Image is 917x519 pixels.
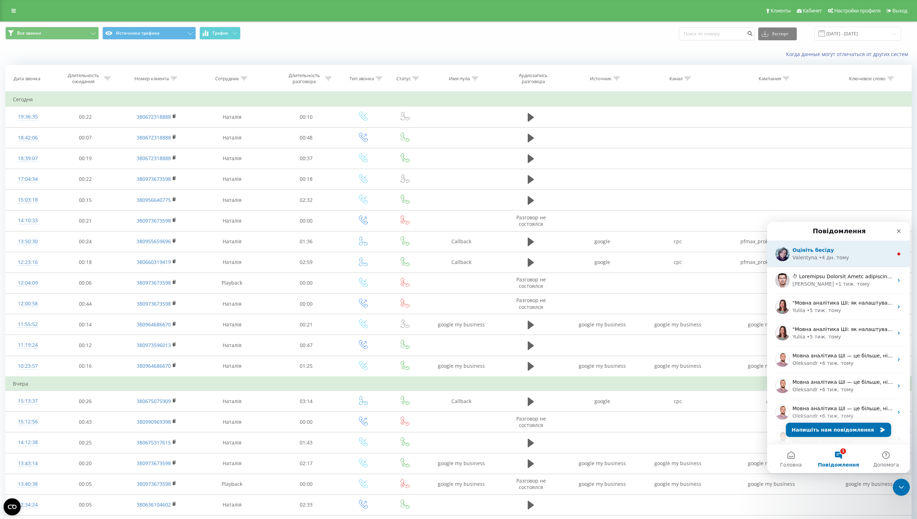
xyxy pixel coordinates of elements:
td: Вчера [6,377,912,391]
a: 380672318888 [137,155,171,162]
td: 00:47 [271,335,341,356]
td: pfmax_prokoluvannia_vuh [715,252,827,273]
div: Канал [669,76,683,82]
td: Callback [425,252,498,273]
span: Повідомлення [51,240,92,245]
span: Выход [892,8,907,14]
td: cpc [640,391,716,412]
td: Наталія [193,432,271,453]
iframe: Intercom live chat [893,479,910,496]
span: Разговор не состоялся [516,297,546,310]
td: 00:05 [50,494,120,515]
a: 380973673598 [137,480,171,487]
td: google my business [564,314,640,335]
div: 17:04:34 [13,172,43,186]
span: Кабинет [803,8,822,14]
td: 00:25 [50,432,120,453]
div: Yuliia [25,85,38,92]
td: Наталія [193,412,271,432]
a: 380973673598 [137,217,171,224]
button: График [199,27,240,40]
td: 00:14 [50,314,120,335]
a: 380675075909 [137,398,171,404]
td: 00:00 [271,294,341,314]
td: cpc [640,231,716,252]
span: Все звонки [17,30,41,36]
td: 02:59 [271,252,341,273]
td: Наталія [193,107,271,127]
td: Наталія [193,335,271,356]
td: 00:48 [271,127,341,148]
td: 00:26 [50,391,120,412]
td: 02:32 [271,190,341,210]
td: google my business [715,453,827,474]
div: 14:12:38 [13,436,43,449]
td: google my business [425,453,498,474]
td: Наталія [193,127,271,148]
div: 12:00:58 [13,297,43,311]
td: pfmax_prokoluvannia_vuh [715,231,827,252]
td: 03:14 [271,391,341,412]
div: 13:40:38 [13,477,43,491]
td: 00:05 [50,474,120,494]
div: Статус [396,76,411,82]
td: google [564,391,640,412]
td: Наталія [193,148,271,169]
td: google my business [425,314,498,335]
td: google my business [640,474,716,494]
td: auto [715,391,827,412]
div: 19:36:35 [13,110,43,124]
td: google my business [564,453,640,474]
td: google my business [564,474,640,494]
td: 00:07 [50,127,120,148]
a: 380660319419 [137,259,171,265]
div: 12:23:16 [13,255,43,269]
div: Имя пула [449,76,470,82]
td: Callback [425,391,498,412]
td: 00:06 [50,273,120,293]
div: Yuliia [25,111,38,119]
td: Playback [193,474,271,494]
td: Сегодня [6,92,912,107]
a: 380990969398 [137,418,171,425]
a: 380672318888 [137,134,171,141]
button: Источники трафика [102,27,196,40]
div: • 6 тиж. тому [52,164,86,172]
td: 00:21 [50,210,120,231]
div: Oleksandr [25,217,51,224]
a: 380956640775 [137,197,171,203]
td: 01:25 [271,356,341,377]
iframe: Intercom live chat [767,222,910,473]
img: Profile image for Oleksandr [8,157,22,171]
div: Дата звонка [14,76,40,82]
button: Экспорт [758,27,797,40]
span: График [213,31,228,36]
button: Допомога [95,223,143,251]
div: 13:43:14 [13,457,43,470]
td: google my business [827,474,911,494]
a: 380964686670 [137,362,171,369]
a: Когда данные могут отличаться от других систем [786,51,912,57]
td: 00:37 [271,148,341,169]
div: • 6 тиж. тому [52,138,86,145]
td: Наталія [193,356,271,377]
span: Головна [13,240,35,245]
a: 380955659696 [137,238,171,245]
td: 01:43 [271,432,341,453]
button: Open CMP widget [4,498,21,515]
a: 380973673598 [137,460,171,467]
td: 00:20 [50,453,120,474]
td: 00:21 [271,314,341,335]
button: Напишіть нам повідомлення [19,201,124,215]
div: 12:04:09 [13,276,43,290]
a: 380964686670 [137,321,171,328]
div: Тип звонка [349,76,374,82]
div: 14:10:33 [13,214,43,228]
td: Наталія [193,252,271,273]
div: • 6 тиж. тому [52,217,86,224]
div: 15:13:37 [13,394,43,408]
td: google [564,252,640,273]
